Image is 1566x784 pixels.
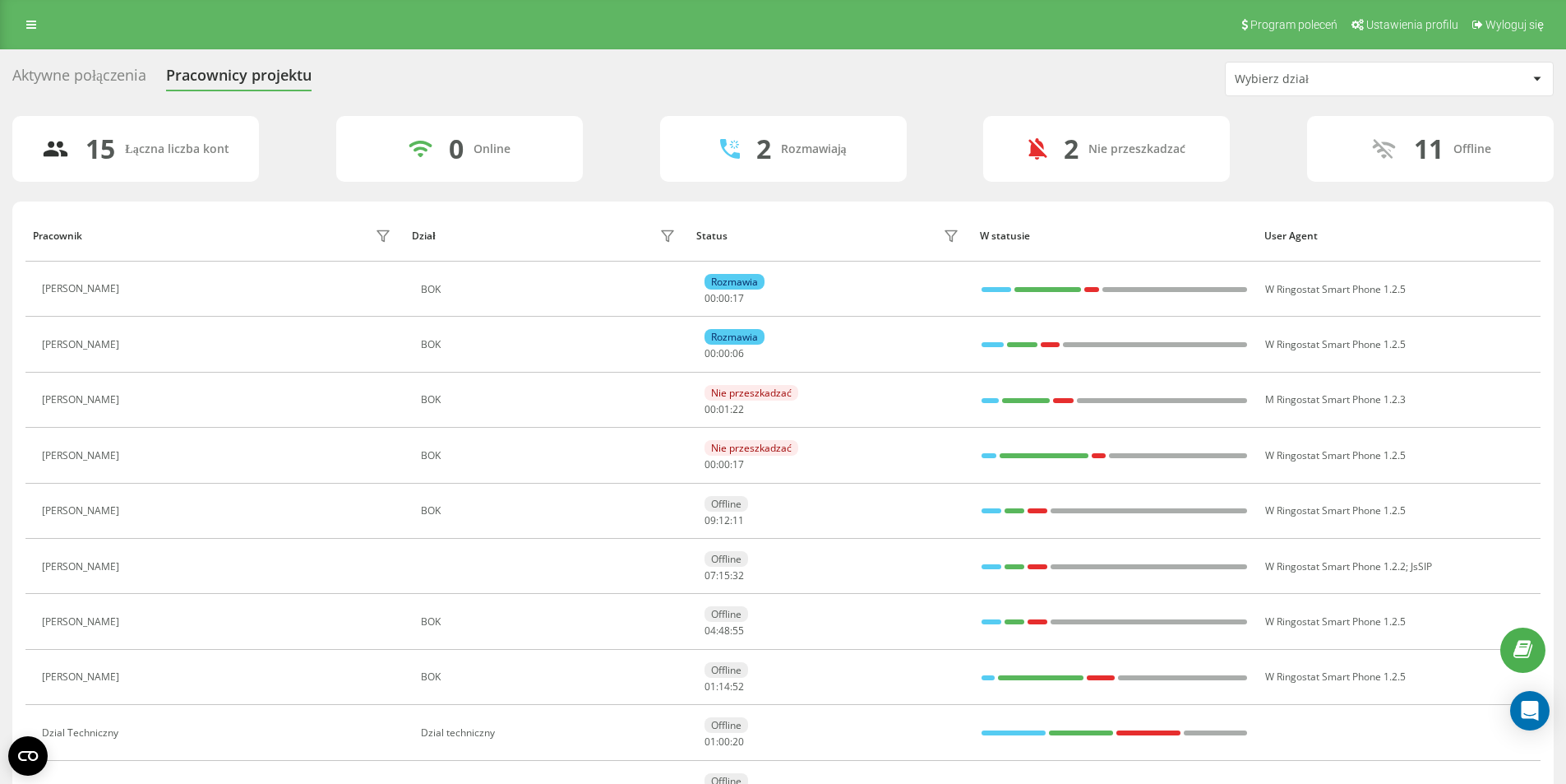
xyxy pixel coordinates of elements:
span: 00 [718,457,730,471]
span: 06 [732,346,744,360]
div: Status [696,230,728,242]
span: 07 [704,568,716,582]
span: W Ringostat Smart Phone 1.2.5 [1265,503,1406,517]
div: Pracownik [33,230,82,242]
div: BOK [421,616,680,628]
span: 01 [704,735,716,749]
span: 09 [704,513,716,527]
div: Nie przeszkadzać [1088,142,1185,156]
div: 2 [756,133,771,165]
div: 2 [1064,133,1079,165]
div: : : [704,404,744,415]
span: 04 [704,624,716,638]
span: W Ringostat Smart Phone 1.2.5 [1265,448,1406,462]
span: 17 [732,457,744,471]
span: W Ringostat Smart Phone 1.2.5 [1265,282,1406,296]
div: Rozmawia [704,329,765,345]
span: 01 [704,680,716,694]
div: BOK [421,671,680,683]
div: 11 [1414,133,1444,165]
span: 48 [718,624,730,638]
div: : : [704,293,744,304]
div: BOK [421,339,680,350]
div: BOK [421,505,680,517]
span: 55 [732,624,744,638]
div: 0 [449,133,464,165]
span: 32 [732,568,744,582]
div: Aktywne połączenia [12,67,146,92]
div: : : [704,515,744,527]
span: W Ringostat Smart Phone 1.2.5 [1265,337,1406,351]
span: 00 [704,402,716,416]
div: Wybierz dział [1235,72,1431,86]
div: Open Intercom Messenger [1510,691,1550,731]
div: Dzial Techniczny [42,727,122,739]
div: Łączna liczba kont [125,142,229,156]
span: 20 [732,735,744,749]
div: Dzial techniczny [421,727,680,739]
div: Offline [704,717,748,733]
span: Wyloguj się [1485,18,1544,31]
span: 12 [718,513,730,527]
span: W Ringostat Smart Phone 1.2.2 [1265,559,1406,573]
div: [PERSON_NAME] [42,283,123,295]
span: 00 [704,346,716,360]
span: Ustawienia profilu [1366,18,1458,31]
div: Offline [1453,142,1491,156]
div: Offline [704,551,748,567]
div: Offline [704,662,748,678]
span: 15 [718,568,730,582]
span: 14 [718,680,730,694]
div: Offline [704,606,748,622]
button: Open CMP widget [8,736,48,776]
div: Rozmawiają [781,142,847,156]
div: Offline [704,496,748,512]
span: W Ringostat Smart Phone 1.2.5 [1265,615,1406,629]
div: [PERSON_NAME] [42,561,123,573]
div: [PERSON_NAME] [42,450,123,462]
div: : : [704,681,744,693]
span: 00 [704,291,716,305]
div: [PERSON_NAME] [42,616,123,628]
span: Program poleceń [1250,18,1337,31]
div: : : [704,348,744,360]
div: [PERSON_NAME] [42,505,123,517]
div: 15 [85,133,115,165]
span: 00 [718,346,730,360]
span: 11 [732,513,744,527]
span: 52 [732,680,744,694]
div: Rozmawia [704,274,765,290]
div: Pracownicy projektu [166,67,312,92]
span: 01 [718,402,730,416]
span: 00 [718,291,730,305]
div: Nie przeszkadzać [704,385,798,401]
span: 00 [718,735,730,749]
div: : : [704,459,744,471]
div: Online [473,142,510,156]
div: [PERSON_NAME] [42,394,123,406]
div: : : [704,570,744,582]
div: BOK [421,394,680,406]
div: BOK [421,450,680,462]
span: JsSIP [1411,559,1432,573]
div: Nie przeszkadzać [704,440,798,456]
span: W Ringostat Smart Phone 1.2.5 [1265,670,1406,684]
div: BOK [421,284,680,295]
span: 22 [732,402,744,416]
div: Dział [412,230,435,242]
div: : : [704,736,744,748]
div: [PERSON_NAME] [42,671,123,683]
span: 17 [732,291,744,305]
div: [PERSON_NAME] [42,339,123,350]
div: : : [704,625,744,637]
div: User Agent [1264,230,1533,242]
span: M Ringostat Smart Phone 1.2.3 [1265,392,1406,406]
div: W statusie [980,230,1249,242]
span: 00 [704,457,716,471]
